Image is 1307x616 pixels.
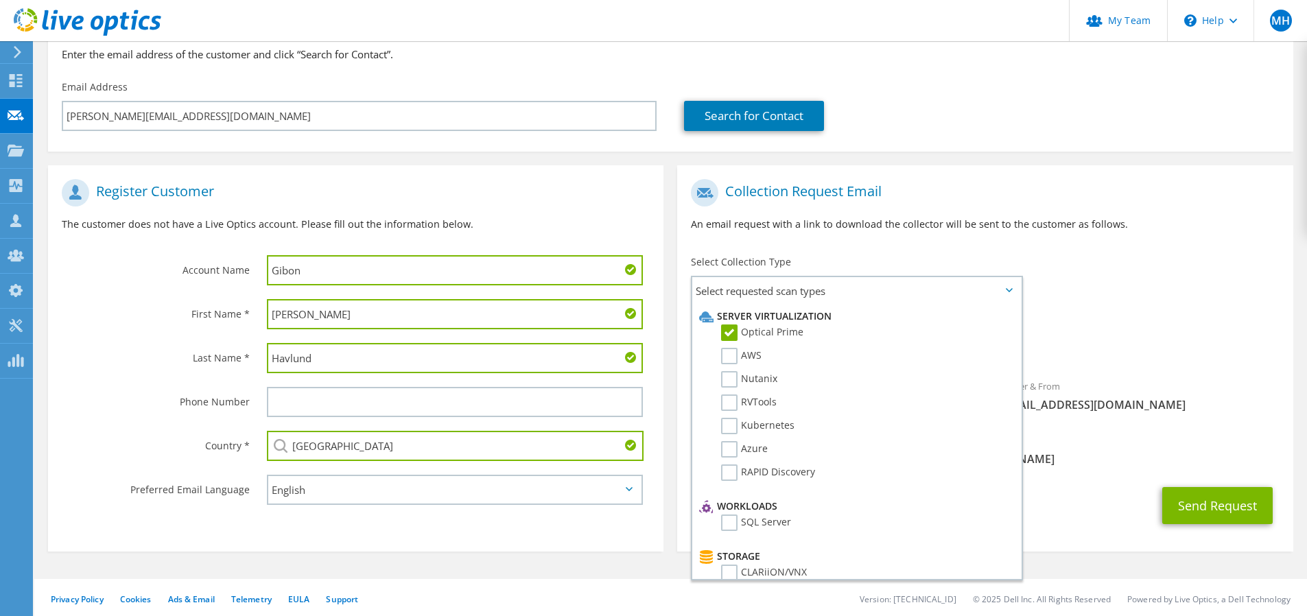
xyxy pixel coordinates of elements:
[721,324,803,341] label: Optical Prime
[721,394,777,411] label: RVTools
[691,217,1279,232] p: An email request with a link to download the collector will be sent to the customer as follows.
[62,47,1280,62] h3: Enter the email address of the customer and click “Search for Contact”.
[1184,14,1197,27] svg: \n
[973,593,1111,605] li: © 2025 Dell Inc. All Rights Reserved
[231,593,272,605] a: Telemetry
[721,371,777,388] label: Nutanix
[62,299,250,321] label: First Name *
[721,514,791,531] label: SQL Server
[721,441,768,458] label: Azure
[696,498,1014,514] li: Workloads
[62,475,250,497] label: Preferred Email Language
[62,80,128,94] label: Email Address
[62,343,250,365] label: Last Name *
[1127,593,1291,605] li: Powered by Live Optics, a Dell Technology
[62,431,250,453] label: Country *
[721,464,815,481] label: RAPID Discovery
[985,372,1293,419] div: Sender & From
[1270,10,1292,32] span: MH
[120,593,152,605] a: Cookies
[721,418,794,434] label: Kubernetes
[999,397,1280,412] span: [EMAIL_ADDRESS][DOMAIN_NAME]
[62,217,650,232] p: The customer does not have a Live Optics account. Please fill out the information below.
[692,277,1021,305] span: Select requested scan types
[691,179,1272,206] h1: Collection Request Email
[677,310,1293,365] div: Requested Collections
[62,179,643,206] h1: Register Customer
[1162,487,1273,524] button: Send Request
[288,593,309,605] a: EULA
[51,593,104,605] a: Privacy Policy
[721,565,807,581] label: CLARiiON/VNX
[62,255,250,277] label: Account Name
[696,308,1014,324] li: Server Virtualization
[677,426,1293,473] div: CC & Reply To
[677,372,985,419] div: To
[721,348,762,364] label: AWS
[691,255,791,269] label: Select Collection Type
[326,593,358,605] a: Support
[696,548,1014,565] li: Storage
[684,101,824,131] a: Search for Contact
[62,387,250,409] label: Phone Number
[168,593,215,605] a: Ads & Email
[860,593,956,605] li: Version: [TECHNICAL_ID]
